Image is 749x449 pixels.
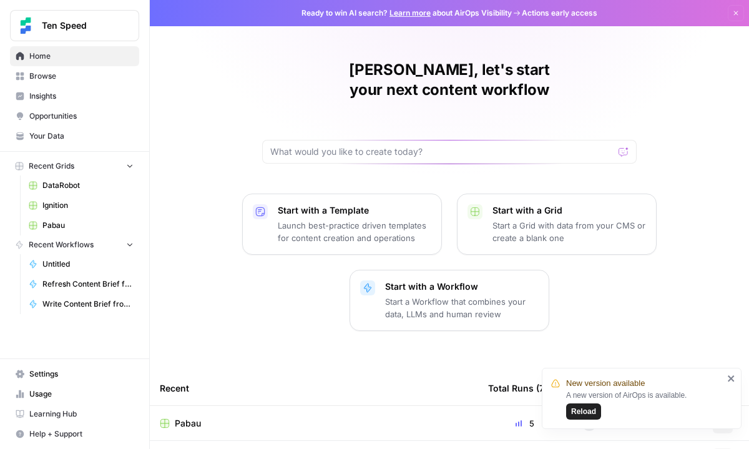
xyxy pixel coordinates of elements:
[278,204,431,217] p: Start with a Template
[42,279,134,290] span: Refresh Content Brief from Keyword [DEV]
[727,373,736,383] button: close
[175,417,201,430] span: Pabau
[492,219,646,244] p: Start a Grid with data from your CMS or create a blank one
[278,219,431,244] p: Launch best-practice driven templates for content creation and operations
[29,428,134,440] span: Help + Support
[42,259,134,270] span: Untitled
[10,46,139,66] a: Home
[10,10,139,41] button: Workspace: Ten Speed
[10,424,139,444] button: Help + Support
[488,417,562,430] div: 5
[42,19,117,32] span: Ten Speed
[29,131,134,142] span: Your Data
[23,274,139,294] a: Refresh Content Brief from Keyword [DEV]
[270,146,614,158] input: What would you like to create today?
[29,239,94,250] span: Recent Workflows
[10,235,139,254] button: Recent Workflows
[29,368,134,380] span: Settings
[571,406,596,417] span: Reload
[42,220,134,231] span: Pabau
[10,384,139,404] a: Usage
[10,126,139,146] a: Your Data
[160,371,468,405] div: Recent
[457,194,657,255] button: Start with a GridStart a Grid with data from your CMS or create a blank one
[42,200,134,211] span: Ignition
[23,254,139,274] a: Untitled
[566,403,601,420] button: Reload
[29,71,134,82] span: Browse
[160,417,468,430] a: Pabau
[522,7,597,19] span: Actions early access
[10,364,139,384] a: Settings
[301,7,512,19] span: Ready to win AI search? about AirOps Visibility
[29,388,134,400] span: Usage
[10,404,139,424] a: Learning Hub
[10,157,139,175] button: Recent Grids
[23,294,139,314] a: Write Content Brief from Keyword [DEV]
[492,204,646,217] p: Start with a Grid
[23,175,139,195] a: DataRobot
[14,14,37,37] img: Ten Speed Logo
[23,195,139,215] a: Ignition
[262,60,637,100] h1: [PERSON_NAME], let's start your next content workflow
[29,91,134,102] span: Insights
[29,408,134,420] span: Learning Hub
[42,180,134,191] span: DataRobot
[10,106,139,126] a: Opportunities
[566,390,723,420] div: A new version of AirOps is available.
[385,295,539,320] p: Start a Workflow that combines your data, LLMs and human review
[566,377,645,390] span: New version available
[389,8,431,17] a: Learn more
[29,160,74,172] span: Recent Grids
[242,194,442,255] button: Start with a TemplateLaunch best-practice driven templates for content creation and operations
[10,66,139,86] a: Browse
[488,371,552,405] div: Total Runs (7d)
[29,51,134,62] span: Home
[23,215,139,235] a: Pabau
[385,280,539,293] p: Start with a Workflow
[42,299,134,310] span: Write Content Brief from Keyword [DEV]
[350,270,549,331] button: Start with a WorkflowStart a Workflow that combines your data, LLMs and human review
[29,111,134,122] span: Opportunities
[10,86,139,106] a: Insights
